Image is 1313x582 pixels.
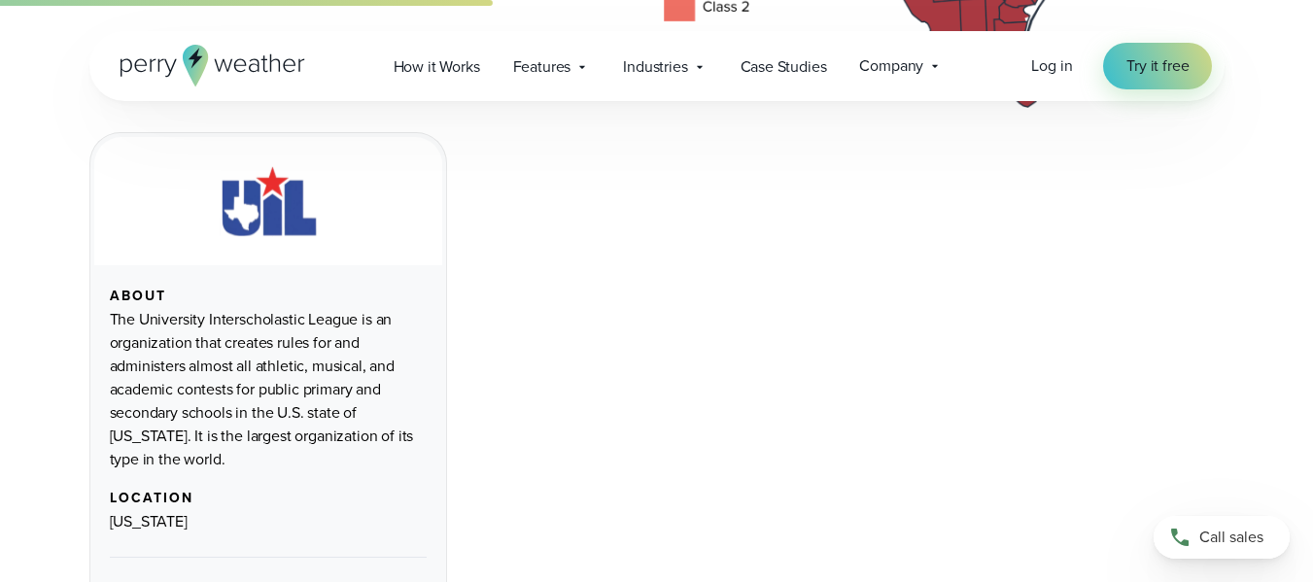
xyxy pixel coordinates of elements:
[623,55,687,79] span: Industries
[513,55,571,79] span: Features
[203,160,333,242] img: UIL.svg
[110,510,427,533] div: [US_STATE]
[575,200,1225,565] iframe: 2024 UIL Heat Stress Recommendations - What Changed?
[724,47,844,86] a: Case Studies
[1031,54,1072,78] a: Log in
[110,491,427,506] div: Location
[741,55,827,79] span: Case Studies
[859,54,923,78] span: Company
[377,47,497,86] a: How it Works
[394,55,480,79] span: How it Works
[1199,526,1263,549] span: Call sales
[1154,516,1290,559] a: Call sales
[1103,43,1212,89] a: Try it free
[110,289,427,304] div: About
[110,308,427,471] div: The University Interscholastic League is an organization that creates rules for and administers a...
[1126,54,1189,78] span: Try it free
[1031,54,1072,77] span: Log in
